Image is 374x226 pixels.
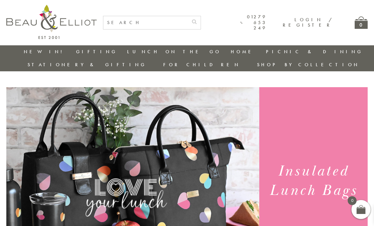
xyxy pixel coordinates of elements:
a: Gifting [76,48,117,55]
a: For Children [163,61,240,68]
a: 0 [355,16,368,29]
input: SEARCH [103,16,188,29]
h1: Insulated Lunch Bags [265,162,362,200]
a: Shop by collection [257,61,359,68]
span: 0 [348,196,357,205]
a: 01279 653 249 [241,14,267,31]
a: Stationery & Gifting [28,61,146,68]
a: Lunch On The Go [127,48,221,55]
img: logo [6,5,97,39]
a: Picnic & Dining [266,48,363,55]
a: Login / Register [283,16,332,28]
a: New in! [24,48,66,55]
a: Home [231,48,256,55]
